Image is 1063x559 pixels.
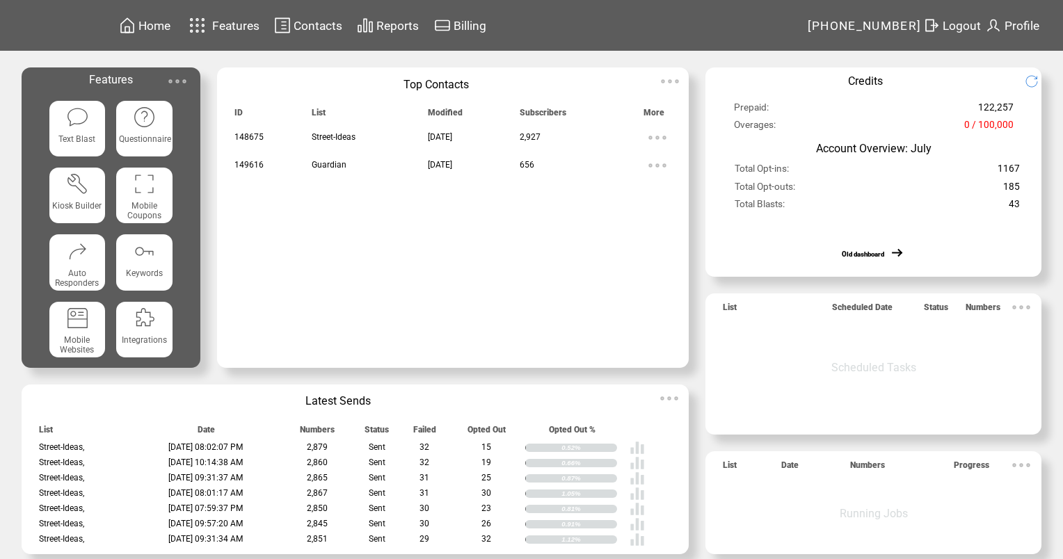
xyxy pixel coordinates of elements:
[943,19,981,33] span: Logout
[369,519,385,528] span: Sent
[369,457,385,467] span: Sent
[419,442,429,452] span: 32
[66,172,89,195] img: tool%201.svg
[60,335,94,355] span: Mobile Websites
[133,307,156,330] img: integrations.svg
[127,201,161,220] span: Mobile Coupons
[39,473,84,483] span: Street-Ideas,
[549,425,596,441] span: Opted Out %
[428,132,452,142] span: [DATE]
[49,234,105,290] a: Auto Responders
[1007,293,1035,321] img: ellypsis.svg
[644,124,671,152] img: ellypsis.svg
[954,460,989,476] span: Progress
[467,425,506,441] span: Opted Out
[655,384,683,412] img: ellypsis.svg
[168,519,243,528] span: [DATE] 09:57:20 AM
[1007,451,1035,479] img: ellypsis.svg
[630,471,645,486] img: poll%20-%20white.svg
[116,101,172,156] a: Questionnaire
[735,181,795,198] span: Total Opt-outs:
[234,108,243,124] span: ID
[183,12,262,39] a: Features
[39,519,84,528] span: Street-Ideas,
[138,19,170,33] span: Home
[234,160,264,170] span: 149616
[419,503,429,513] span: 30
[419,519,429,528] span: 30
[520,160,534,170] span: 656
[1025,74,1049,88] img: refresh.png
[561,444,617,452] div: 0.52%
[133,106,156,129] img: questionnaire.svg
[723,302,737,318] span: List
[272,15,344,36] a: Contacts
[630,532,645,547] img: poll%20-%20white.svg
[403,78,469,91] span: Top Contacts
[39,425,53,441] span: List
[831,361,916,374] span: Scheduled Tasks
[307,488,328,498] span: 2,867
[168,442,243,452] span: [DATE] 08:02:07 PM
[212,19,259,33] span: Features
[116,168,172,223] a: Mobile Coupons
[39,503,84,513] span: Street-Ideas,
[168,457,243,467] span: [DATE] 10:14:38 AM
[1003,181,1020,198] span: 185
[428,160,452,170] span: [DATE]
[454,19,486,33] span: Billing
[983,15,1041,36] a: Profile
[58,134,95,144] span: Text Blast
[117,15,173,36] a: Home
[413,425,436,441] span: Failed
[924,302,948,318] span: Status
[39,534,84,544] span: Street-Ideas,
[369,473,385,483] span: Sent
[312,108,326,124] span: List
[312,132,355,142] span: Street-Ideas
[307,534,328,544] span: 2,851
[998,163,1020,180] span: 1167
[307,519,328,528] span: 2,845
[734,119,776,136] span: Overages:
[561,505,617,513] div: 0.81%
[168,488,243,498] span: [DATE] 08:01:17 AM
[49,168,105,223] a: Kiosk Builder
[432,15,488,36] a: Billing
[365,425,389,441] span: Status
[808,19,922,33] span: [PHONE_NUMBER]
[842,250,884,258] a: Old dashboard
[561,520,617,528] div: 0.91%
[850,460,885,476] span: Numbers
[630,455,645,471] img: poll%20-%20white.svg
[734,102,769,119] span: Prepaid:
[434,17,451,34] img: creidtcard.svg
[1005,19,1039,33] span: Profile
[644,152,671,179] img: ellypsis.svg
[520,132,541,142] span: 2,927
[481,442,491,452] span: 15
[55,268,99,288] span: Auto Responders
[52,201,102,211] span: Kiosk Builder
[656,67,684,95] img: ellypsis.svg
[39,457,84,467] span: Street-Ideas,
[481,457,491,467] span: 19
[168,473,243,483] span: [DATE] 09:31:37 AM
[39,442,84,452] span: Street-Ideas,
[561,459,617,467] div: 0.66%
[561,535,617,544] div: 1.12%
[921,15,983,36] a: Logout
[66,307,89,330] img: mobile-websites.svg
[357,17,374,34] img: chart.svg
[481,473,491,483] span: 25
[481,488,491,498] span: 30
[274,17,291,34] img: contacts.svg
[305,394,371,407] span: Latest Sends
[520,108,566,124] span: Subscribers
[630,517,645,532] img: poll%20-%20white.svg
[964,119,1014,136] span: 0 / 100,000
[300,425,335,441] span: Numbers
[312,160,346,170] span: Guardian
[119,17,136,34] img: home.svg
[644,108,664,124] span: More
